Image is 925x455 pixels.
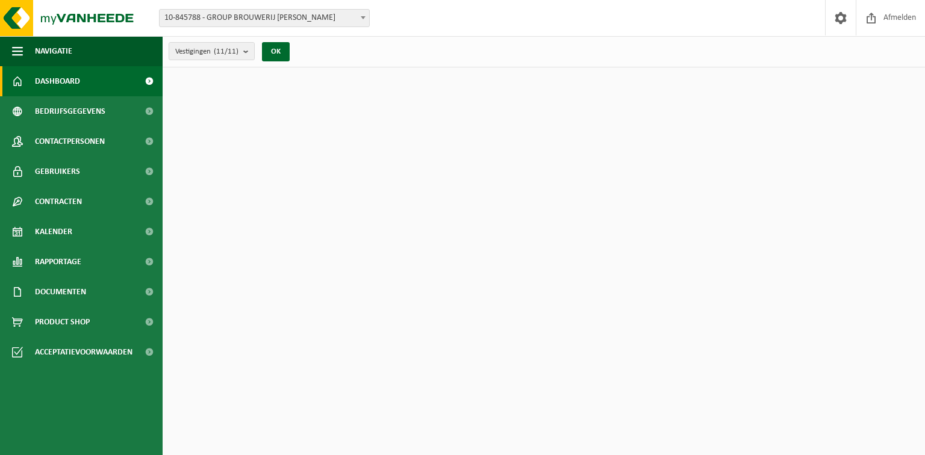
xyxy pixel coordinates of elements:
span: Navigatie [35,36,72,66]
span: Documenten [35,277,86,307]
span: 10-845788 - GROUP BROUWERIJ OMER VANDER GHINSTE [160,10,369,26]
button: Vestigingen(11/11) [169,42,255,60]
span: Contracten [35,187,82,217]
span: 10-845788 - GROUP BROUWERIJ OMER VANDER GHINSTE [159,9,370,27]
span: Vestigingen [175,43,238,61]
span: Product Shop [35,307,90,337]
span: Contactpersonen [35,126,105,156]
span: Kalender [35,217,72,247]
button: OK [262,42,290,61]
span: Rapportage [35,247,81,277]
iframe: chat widget [6,429,201,455]
span: Gebruikers [35,156,80,187]
count: (11/11) [214,48,238,55]
span: Acceptatievoorwaarden [35,337,132,367]
span: Dashboard [35,66,80,96]
span: Bedrijfsgegevens [35,96,105,126]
